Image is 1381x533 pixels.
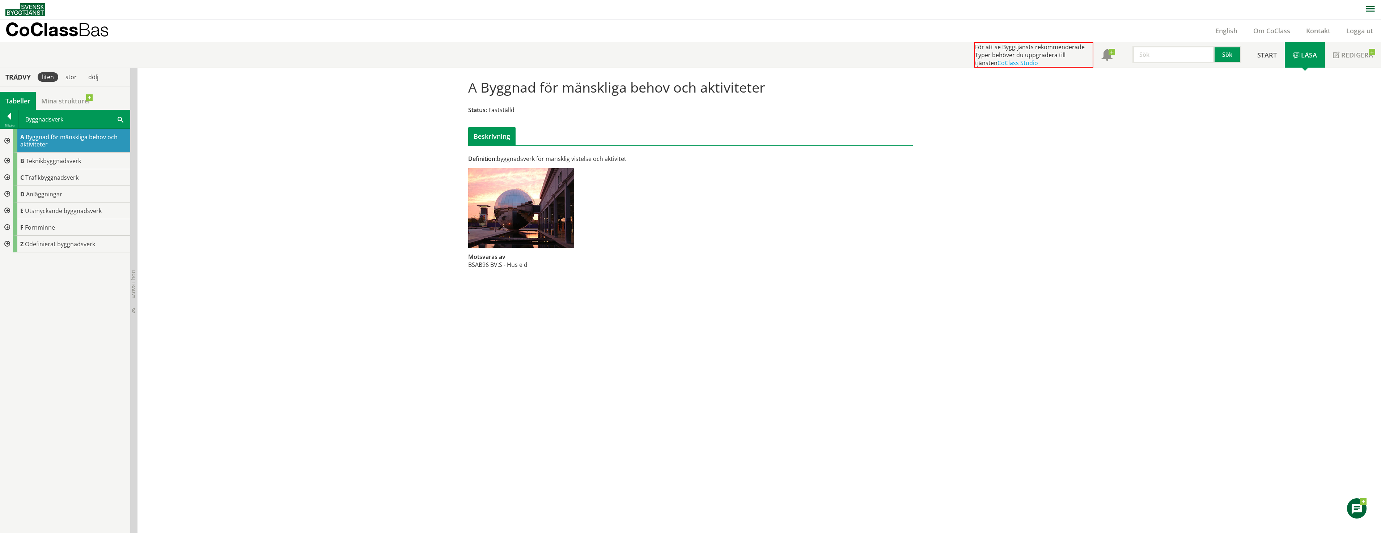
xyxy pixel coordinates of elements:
[1101,50,1113,61] span: Notifikationer
[25,174,79,182] span: Trafikbyggnadsverk
[20,207,24,215] span: E
[974,42,1093,68] div: För att se Byggtjänsts rekommenderade Typer behöver du uppgradera till tjänsten
[1325,42,1381,68] a: Redigera
[468,127,516,145] div: Beskrivning
[5,3,45,16] img: Svensk Byggtjänst
[20,190,25,198] span: D
[20,240,24,248] span: Z
[36,92,96,110] a: Mina strukturer
[1285,42,1325,68] a: Läsa
[1298,26,1338,35] a: Kontakt
[468,253,505,261] span: Motsvaras av
[84,72,103,82] div: dölj
[25,240,95,248] span: Odefinierat byggnadsverk
[488,106,514,114] span: Fastställd
[1207,26,1245,35] a: English
[26,190,62,198] span: Anläggningar
[20,133,118,148] span: Byggnad för mänskliga behov och aktiviteter
[61,72,81,82] div: stor
[1,73,35,81] div: Trädvy
[468,261,499,269] td: BSAB96 BV:
[468,155,497,163] span: Definition:
[25,223,55,231] span: Fornminne
[468,79,765,95] h1: A Byggnad för mänskliga behov och aktiviteter
[26,157,81,165] span: Teknikbyggnadsverk
[1249,42,1285,68] a: Start
[19,110,130,128] div: Byggnadsverk
[118,115,123,123] span: Sök i tabellen
[1257,51,1277,59] span: Start
[997,59,1038,67] a: CoClass Studio
[1245,26,1298,35] a: Om CoClass
[25,207,102,215] span: Utsmyckande byggnadsverk
[20,174,24,182] span: C
[468,155,761,163] div: byggnadsverk för mänsklig vistelse och aktivitet
[131,270,137,298] span: Dölj trädvy
[20,157,24,165] span: B
[468,106,487,114] span: Status:
[20,223,24,231] span: F
[1341,51,1373,59] span: Redigera
[499,261,528,269] td: S - Hus e d
[1132,46,1215,63] input: Sök
[1215,46,1241,63] button: Sök
[1338,26,1381,35] a: Logga ut
[78,19,109,40] span: Bas
[5,20,124,42] a: CoClassBas
[38,72,58,82] div: liten
[0,123,18,128] div: Tillbaka
[20,133,24,141] span: A
[5,25,109,34] p: CoClass
[1301,51,1317,59] span: Läsa
[468,168,574,248] img: AByggnadfrmnskligabehovochaktiv.jpg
